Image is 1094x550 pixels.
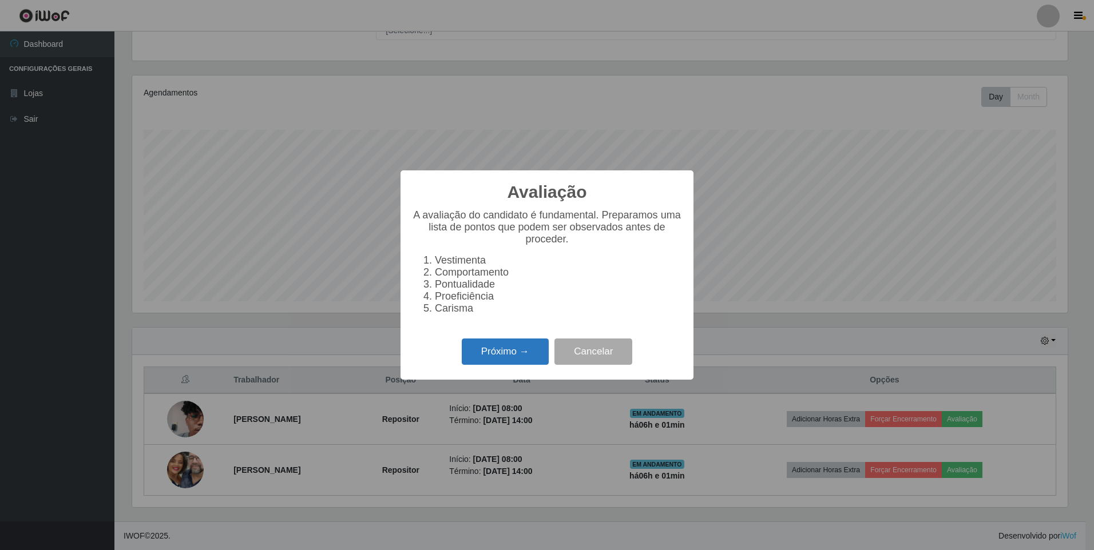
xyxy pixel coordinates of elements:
[435,278,682,290] li: Pontualidade
[435,290,682,302] li: Proeficiência
[435,266,682,278] li: Comportamento
[508,182,587,202] h2: Avaliação
[554,338,632,365] button: Cancelar
[435,254,682,266] li: Vestimenta
[435,302,682,314] li: Carisma
[462,338,549,365] button: Próximo →
[412,209,682,245] p: A avaliação do candidato é fundamental. Preparamos uma lista de pontos que podem ser observados a...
